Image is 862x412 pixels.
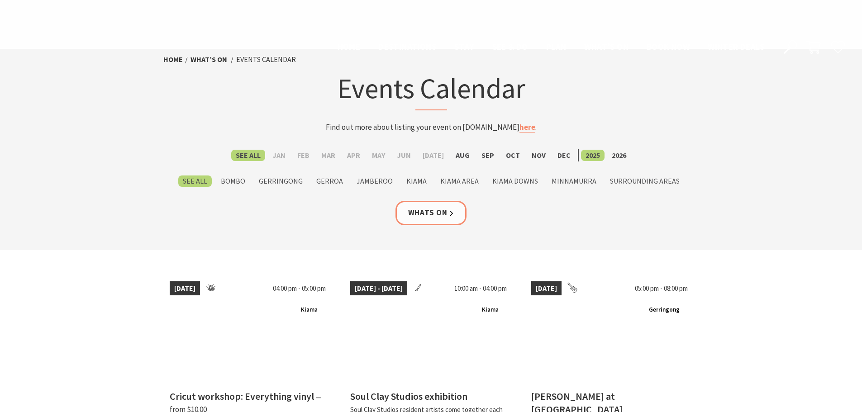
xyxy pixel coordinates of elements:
[531,281,562,296] span: [DATE]
[170,281,200,296] span: [DATE]
[216,175,250,187] label: Bombo
[402,175,431,187] label: Kiama
[645,304,683,316] span: Gerringong
[501,150,524,161] label: Oct
[395,201,467,225] a: Whats On
[312,175,348,187] label: Gerroa
[170,390,314,403] h4: Cricut workshop: Everything vinyl
[418,150,448,161] label: [DATE]
[293,150,314,161] label: Feb
[343,150,365,161] label: Apr
[519,122,535,133] a: here
[584,41,629,52] span: What’s On
[581,150,605,161] label: 2025
[451,150,474,161] label: Aug
[546,41,567,52] span: Plan
[178,175,212,187] label: See All
[268,150,290,161] label: Jan
[350,390,467,403] h4: Soul Clay Studios exhibition
[367,150,390,161] label: May
[708,41,764,52] span: Winter Deals
[477,150,499,161] label: Sep
[378,41,436,52] span: Destinations
[450,281,511,296] span: 10:00 am - 04:00 pm
[547,175,601,187] label: Minnamurra
[297,304,321,316] span: Kiama
[352,175,397,187] label: Jamberoo
[492,41,528,52] span: See & Do
[478,304,502,316] span: Kiama
[607,150,631,161] label: 2026
[605,175,684,187] label: Surrounding Areas
[527,150,550,161] label: Nov
[254,175,307,187] label: Gerringong
[392,150,415,161] label: Jun
[254,121,609,133] p: Find out more about listing your event on [DOMAIN_NAME] .
[268,281,330,296] span: 04:00 pm - 05:00 pm
[454,41,474,52] span: Stay
[553,150,575,161] label: Dec
[231,150,265,161] label: See All
[350,281,407,296] span: [DATE] - [DATE]
[317,150,340,161] label: Mar
[338,41,361,52] span: Home
[329,40,773,55] nav: Main Menu
[436,175,483,187] label: Kiama Area
[630,281,692,296] span: 05:00 pm - 08:00 pm
[647,41,690,52] span: Book now
[488,175,543,187] label: Kiama Downs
